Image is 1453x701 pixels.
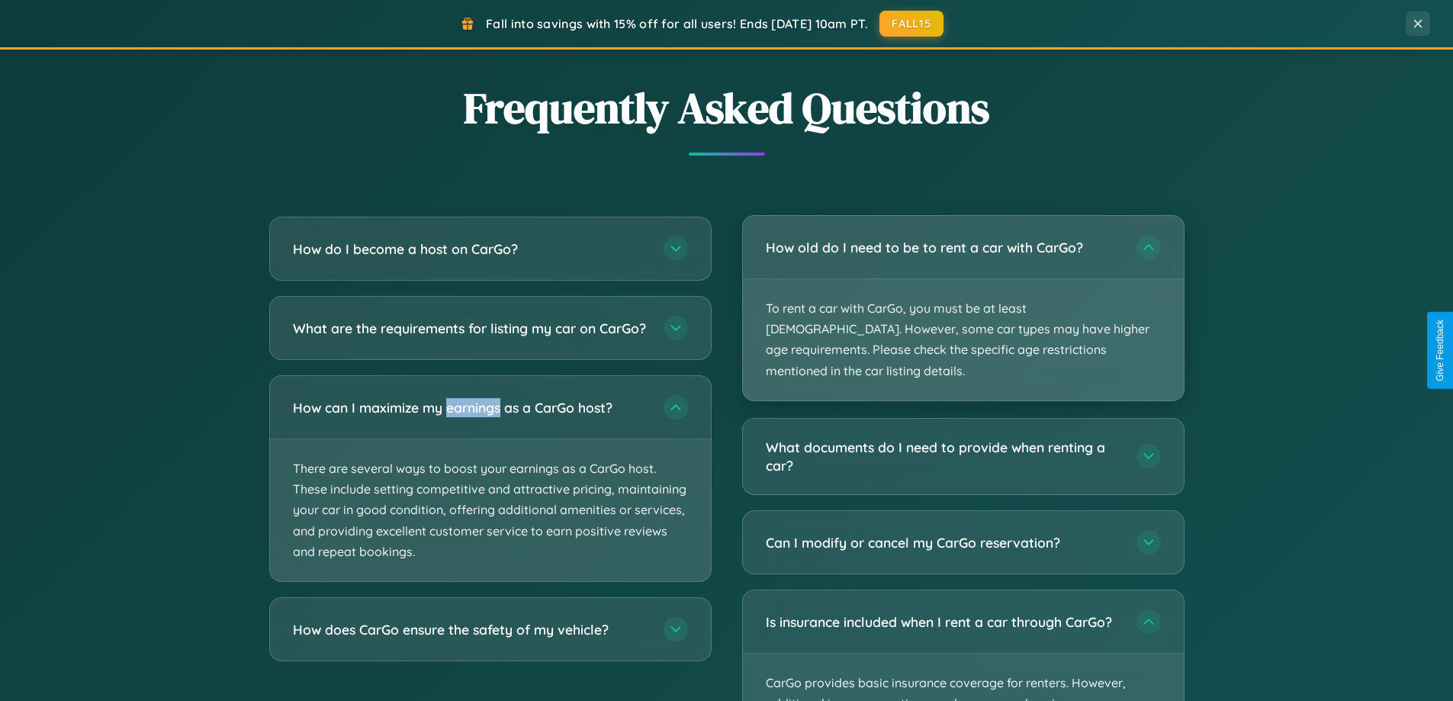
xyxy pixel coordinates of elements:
[743,279,1184,400] p: To rent a car with CarGo, you must be at least [DEMOGRAPHIC_DATA]. However, some car types may ha...
[1435,320,1445,381] div: Give Feedback
[293,319,648,338] h3: What are the requirements for listing my car on CarGo?
[766,533,1121,552] h3: Can I modify or cancel my CarGo reservation?
[766,613,1121,632] h3: Is insurance included when I rent a car through CarGo?
[293,620,648,639] h3: How does CarGo ensure the safety of my vehicle?
[270,439,711,581] p: There are several ways to boost your earnings as a CarGo host. These include setting competitive ...
[269,79,1185,137] h2: Frequently Asked Questions
[766,438,1121,475] h3: What documents do I need to provide when renting a car?
[766,238,1121,257] h3: How old do I need to be to rent a car with CarGo?
[293,240,648,259] h3: How do I become a host on CarGo?
[486,16,868,31] span: Fall into savings with 15% off for all users! Ends [DATE] 10am PT.
[879,11,943,37] button: FALL15
[293,398,648,417] h3: How can I maximize my earnings as a CarGo host?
